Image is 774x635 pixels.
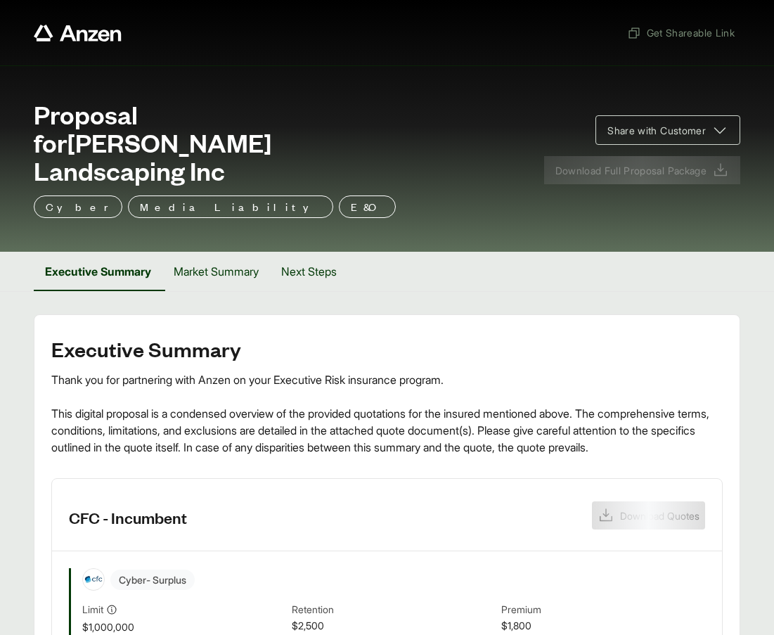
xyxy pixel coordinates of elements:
button: Market Summary [162,252,270,291]
span: Limit [82,602,103,617]
span: Share with Customer [607,123,706,138]
h2: Executive Summary [51,338,723,360]
button: Next Steps [270,252,348,291]
span: $1,000,000 [82,620,286,634]
img: CFC [83,569,104,590]
p: Cyber [46,198,110,215]
span: Premium [501,602,705,618]
button: Get Shareable Link [621,20,740,46]
span: Download Full Proposal Package [555,163,707,178]
span: $2,500 [292,618,496,634]
span: Proposal for [PERSON_NAME] Landscaping Inc [34,100,379,184]
div: Thank you for partnering with Anzen on your Executive Risk insurance program. This digital propos... [51,371,723,456]
span: Cyber - Surplus [110,570,195,590]
span: Retention [292,602,496,618]
p: E&O [351,198,384,215]
h3: CFC - Incumbent [69,507,187,528]
p: Media Liability [140,198,321,215]
button: Share with Customer [595,115,740,145]
span: Get Shareable Link [627,25,735,40]
button: Executive Summary [34,252,162,291]
span: $1,800 [501,618,705,634]
a: Anzen website [34,25,122,41]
